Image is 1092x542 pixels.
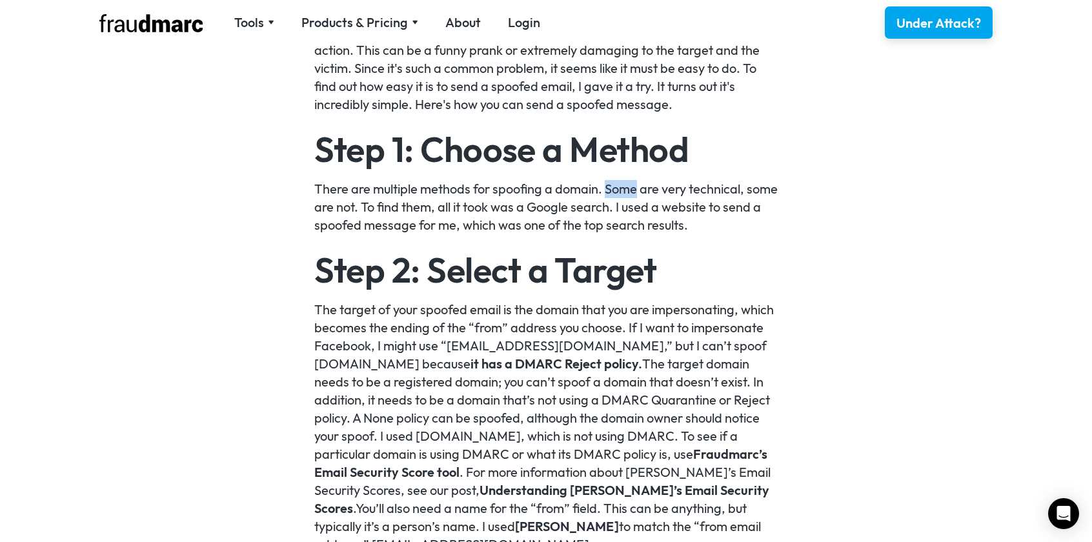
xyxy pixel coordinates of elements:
[234,14,274,32] div: Tools
[314,180,778,234] p: There are multiple methods for spoofing a domain. Some are very technical, some are not. To find ...
[515,518,619,534] a: [PERSON_NAME]
[445,14,481,32] a: About
[896,14,981,32] div: Under Attack?
[314,252,778,287] h2: Step 2: Select a Target
[470,356,642,372] a: it has a DMARC Reject policy.
[314,132,778,166] h2: Step 1: Choose a Method
[885,6,993,39] a: Under Attack?
[1048,498,1079,529] div: Open Intercom Messenger
[508,14,540,32] a: Login
[234,14,264,32] div: Tools
[301,14,418,32] div: Products & Pricing
[314,482,769,516] a: Understanding [PERSON_NAME]’s Email Security Scores
[301,14,408,32] div: Products & Pricing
